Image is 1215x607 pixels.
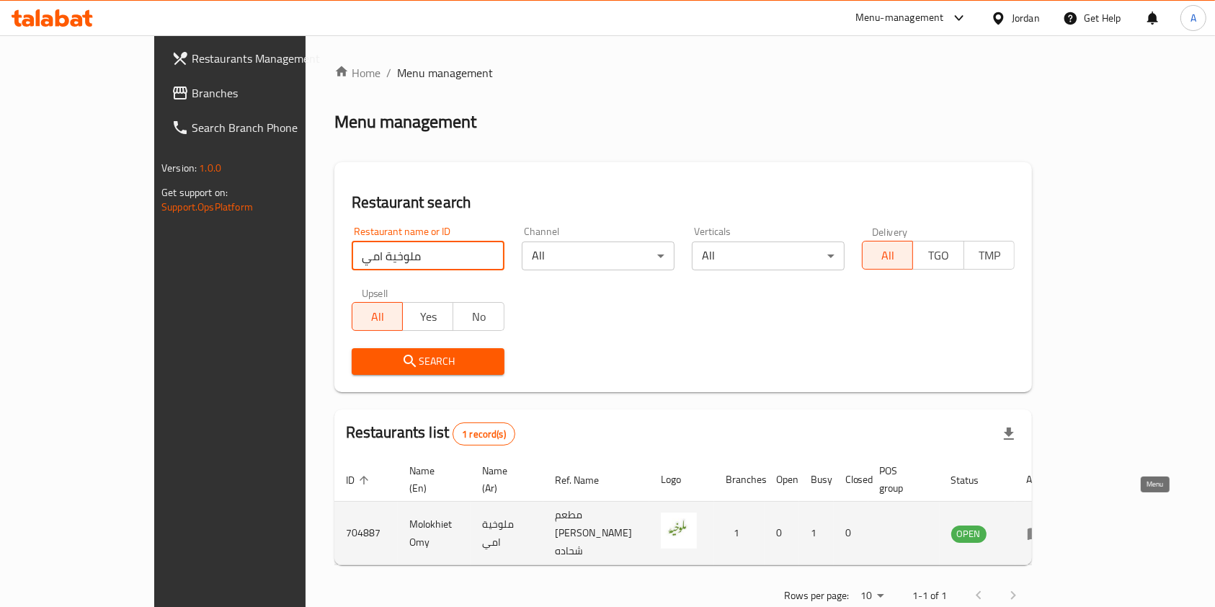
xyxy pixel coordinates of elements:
th: Closed [834,458,868,502]
button: All [352,302,403,331]
span: Version: [161,159,197,177]
span: A [1190,10,1196,26]
img: Molokhiet Omy [661,513,697,549]
div: Menu-management [855,9,944,27]
span: 1.0.0 [199,159,221,177]
label: Delivery [872,226,908,236]
td: مطعم [PERSON_NAME] شحاده [543,502,649,565]
span: Search Branch Phone [192,119,346,136]
span: Yes [409,306,448,327]
p: Rows per page: [784,587,849,605]
button: TGO [912,241,963,270]
td: 0 [834,502,868,565]
div: Total records count [453,422,515,446]
span: ID [346,471,373,489]
span: TGO [919,245,958,266]
div: OPEN [951,526,987,543]
span: POS group [880,462,922,497]
a: Support.OpsPlatform [161,198,253,216]
span: Status [951,471,998,489]
span: Search [363,353,493,371]
span: Name (Ar) [482,462,526,497]
div: Export file [992,417,1026,451]
th: Busy [799,458,834,502]
label: Upsell [362,288,388,298]
span: OPEN [951,526,987,542]
span: 1 record(s) [453,427,515,441]
a: Branches [160,76,357,110]
a: Restaurants Management [160,41,357,76]
div: All [522,242,675,270]
h2: Restaurant search [352,192,1015,213]
button: No [453,302,504,331]
h2: Restaurants list [346,422,515,446]
td: 1 [714,502,765,565]
th: Branches [714,458,765,502]
button: All [862,241,913,270]
input: Search for restaurant name or ID.. [352,242,504,270]
span: Name (En) [409,462,453,497]
button: TMP [963,241,1015,270]
th: Logo [649,458,714,502]
span: All [358,306,397,327]
td: 1 [799,502,834,565]
a: Search Branch Phone [160,110,357,145]
span: TMP [970,245,1009,266]
td: 704887 [334,502,398,565]
nav: breadcrumb [334,64,1032,81]
a: Home [334,64,380,81]
button: Yes [402,302,453,331]
span: No [459,306,498,327]
td: Molokhiet Omy [398,502,471,565]
p: 1-1 of 1 [912,587,947,605]
span: Menu management [397,64,493,81]
th: Open [765,458,799,502]
span: Restaurants Management [192,50,346,67]
li: / [386,64,391,81]
div: Rows per page: [855,585,889,607]
span: Branches [192,84,346,102]
th: Action [1015,458,1065,502]
td: ملوخية امي [471,502,543,565]
div: All [692,242,845,270]
span: Get support on: [161,183,228,202]
table: enhanced table [334,458,1065,565]
div: Jordan [1012,10,1040,26]
h2: Menu management [334,110,476,133]
span: Ref. Name [555,471,618,489]
td: 0 [765,502,799,565]
button: Search [352,348,504,375]
span: All [868,245,907,266]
